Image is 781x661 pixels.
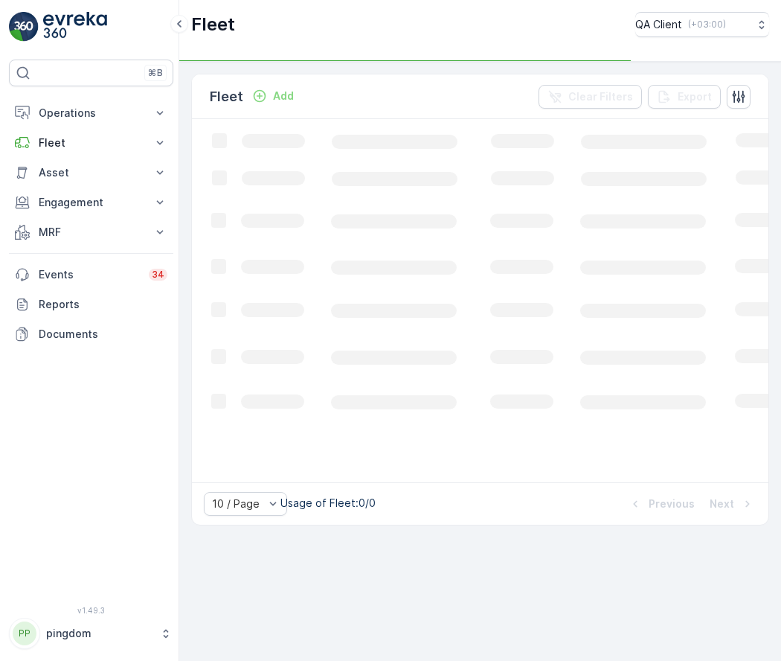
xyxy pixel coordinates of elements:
[9,618,173,649] button: PPpingdom
[9,188,173,217] button: Engagement
[39,195,144,210] p: Engagement
[9,12,39,42] img: logo
[626,495,696,513] button: Previous
[9,158,173,188] button: Asset
[13,622,36,645] div: PP
[649,496,695,511] p: Previous
[39,267,140,282] p: Events
[39,297,167,312] p: Reports
[210,86,243,107] p: Fleet
[9,128,173,158] button: Fleet
[191,13,235,36] p: Fleet
[9,606,173,615] span: v 1.49.3
[273,89,294,103] p: Add
[246,87,300,105] button: Add
[635,17,682,32] p: QA Client
[43,12,107,42] img: logo_light-DOdMpM7g.png
[39,106,144,121] p: Operations
[39,135,144,150] p: Fleet
[280,496,376,511] p: Usage of Fleet : 0/0
[9,319,173,349] a: Documents
[9,98,173,128] button: Operations
[635,12,769,37] button: QA Client(+03:00)
[708,495,756,513] button: Next
[9,290,173,319] a: Reports
[688,19,726,31] p: ( +03:00 )
[39,225,144,240] p: MRF
[152,269,164,281] p: 34
[148,67,163,79] p: ⌘B
[568,89,633,104] p: Clear Filters
[9,217,173,247] button: MRF
[46,626,152,641] p: pingdom
[678,89,712,104] p: Export
[539,85,642,109] button: Clear Filters
[710,496,734,511] p: Next
[39,327,167,342] p: Documents
[648,85,721,109] button: Export
[39,165,144,180] p: Asset
[9,260,173,290] a: Events34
